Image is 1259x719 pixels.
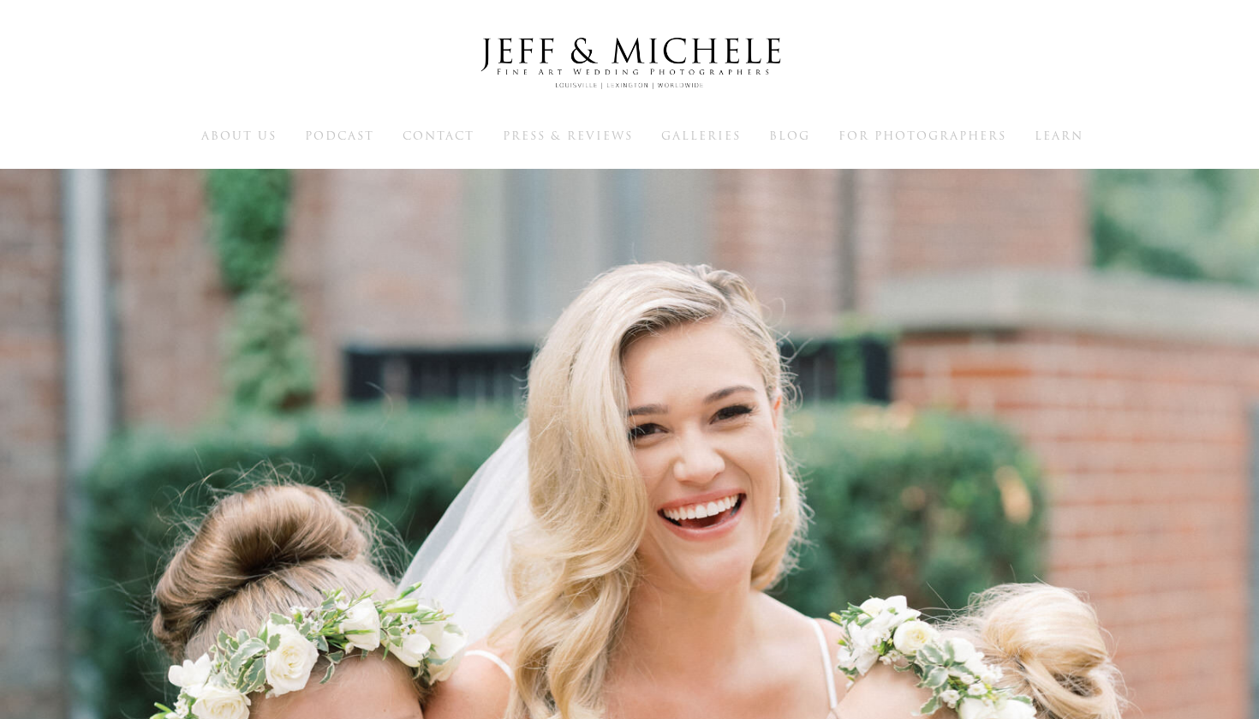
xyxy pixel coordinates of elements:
[1035,128,1083,143] a: Learn
[661,128,741,143] a: Galleries
[503,128,633,144] span: Press & Reviews
[201,128,277,144] span: About Us
[838,128,1006,143] a: For Photographers
[403,128,474,144] span: Contact
[201,128,277,143] a: About Us
[458,21,801,105] img: Louisville Wedding Photographers - Jeff & Michele Wedding Photographers
[305,128,374,143] a: Podcast
[661,128,741,144] span: Galleries
[769,128,810,144] span: Blog
[403,128,474,143] a: Contact
[305,128,374,144] span: Podcast
[503,128,633,143] a: Press & Reviews
[769,128,810,143] a: Blog
[1035,128,1083,144] span: Learn
[838,128,1006,144] span: For Photographers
